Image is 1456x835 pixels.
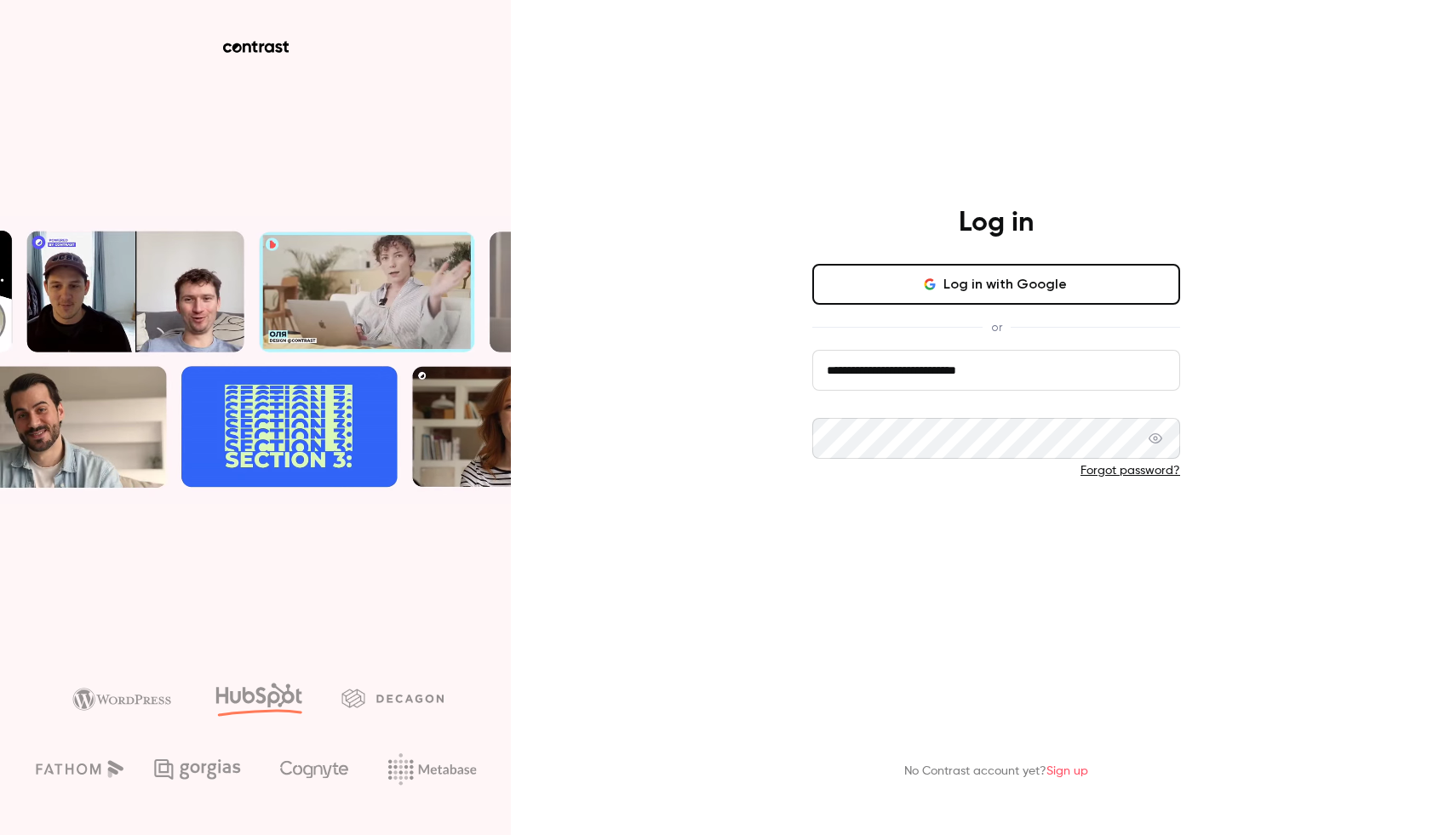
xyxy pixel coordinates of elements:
p: No Contrast account yet? [904,763,1088,781]
a: Forgot password? [1081,465,1180,477]
span: or [983,318,1011,336]
h4: Log in [959,206,1034,240]
img: decagon [341,689,444,707]
button: Log in with Google [812,264,1180,305]
a: Sign up [1046,765,1088,777]
button: Log in [812,506,1180,547]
